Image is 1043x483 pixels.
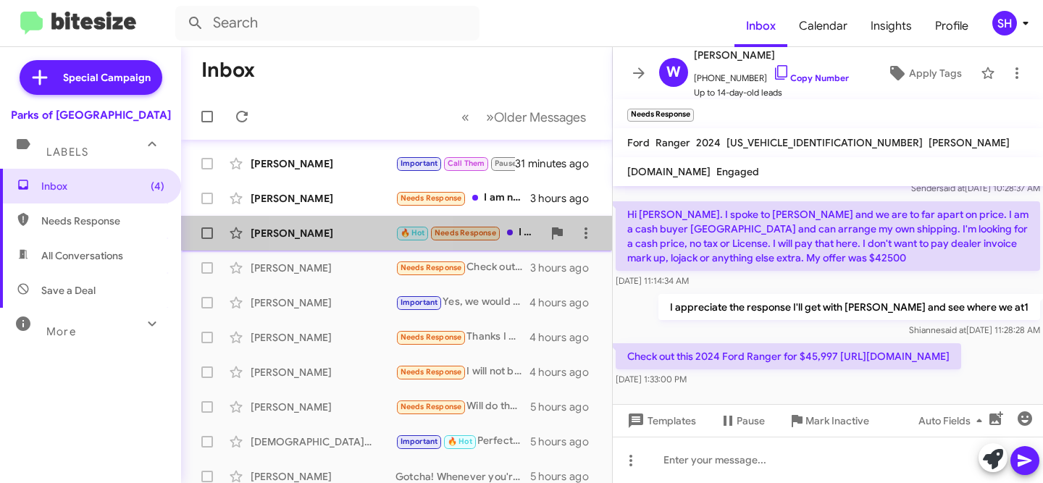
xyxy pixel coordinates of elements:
[666,61,681,84] span: W
[395,155,515,172] div: Any luck?
[627,165,711,178] span: [DOMAIN_NAME]
[448,437,472,446] span: 🔥 Hot
[696,136,721,149] span: 2024
[395,364,529,380] div: I will not be w to come in this weekend as I need work
[787,5,859,47] a: Calendar
[477,102,595,132] button: Next
[911,182,1040,193] span: Sender [DATE] 10:28:37 AM
[694,46,849,64] span: [PERSON_NAME]
[453,102,595,132] nav: Page navigation example
[486,108,494,126] span: »
[151,179,164,193] span: (4)
[494,109,586,125] span: Older Messages
[401,332,462,342] span: Needs Response
[251,295,395,310] div: [PERSON_NAME]
[941,324,966,335] span: said at
[980,11,1027,35] button: SH
[46,146,88,159] span: Labels
[495,159,521,168] span: Paused
[251,400,395,414] div: [PERSON_NAME]
[613,408,708,434] button: Templates
[805,408,869,434] span: Mark Inactive
[395,433,530,450] div: Perfecto, gracias.
[251,191,395,206] div: [PERSON_NAME]
[992,11,1017,35] div: SH
[251,226,395,240] div: [PERSON_NAME]
[401,159,438,168] span: Important
[63,70,151,85] span: Special Campaign
[453,102,478,132] button: Previous
[395,224,543,241] div: I don't have any availability until at least [DATE]. But I have challenged credit and I don't hav...
[627,136,650,149] span: Ford
[41,214,164,228] span: Needs Response
[529,365,600,379] div: 4 hours ago
[530,261,600,275] div: 3 hours ago
[616,374,687,385] span: [DATE] 1:33:00 PM
[776,408,881,434] button: Mark Inactive
[251,434,395,449] div: [DEMOGRAPHIC_DATA][PERSON_NAME]
[694,85,849,100] span: Up to 14-day-old leads
[395,294,529,311] div: Yes, we would be happy with an expedition. Sorry for the delay.
[395,398,530,415] div: Will do thank you
[624,408,696,434] span: Templates
[401,402,462,411] span: Needs Response
[923,5,980,47] a: Profile
[929,136,1010,149] span: [PERSON_NAME]
[448,159,485,168] span: Call Them
[11,108,171,122] div: Parks of [GEOGRAPHIC_DATA]
[251,156,395,171] div: [PERSON_NAME]
[530,191,600,206] div: 3 hours ago
[201,59,255,82] h1: Inbox
[658,294,1040,320] p: I appreciate the response I'll get with [PERSON_NAME] and see where we at1
[395,259,530,276] div: Check out this 2024 Ford Ranger for $45,997 [URL][DOMAIN_NAME]
[859,5,923,47] a: Insights
[41,283,96,298] span: Save a Deal
[395,190,530,206] div: I am not. I asked for a price on a build via the ford web site and got an absurd price with extra...
[726,136,923,149] span: [US_VEHICLE_IDENTIFICATION_NUMBER]
[939,182,965,193] span: said at
[616,201,1040,271] p: Hi [PERSON_NAME]. I spoke to [PERSON_NAME] and we are to far apart on price. I am a cash buyer [G...
[41,248,123,263] span: All Conversations
[627,109,694,122] small: Needs Response
[655,136,690,149] span: Ranger
[251,261,395,275] div: [PERSON_NAME]
[515,156,600,171] div: 31 minutes ago
[529,295,600,310] div: 4 hours ago
[737,408,765,434] span: Pause
[46,325,76,338] span: More
[530,434,600,449] div: 5 hours ago
[874,60,973,86] button: Apply Tags
[251,330,395,345] div: [PERSON_NAME]
[401,437,438,446] span: Important
[435,228,496,238] span: Needs Response
[909,324,1040,335] span: Shianne [DATE] 11:28:28 AM
[461,108,469,126] span: «
[401,193,462,203] span: Needs Response
[909,60,962,86] span: Apply Tags
[401,298,438,307] span: Important
[20,60,162,95] a: Special Campaign
[251,365,395,379] div: [PERSON_NAME]
[734,5,787,47] a: Inbox
[773,72,849,83] a: Copy Number
[616,275,689,286] span: [DATE] 11:14:34 AM
[175,6,479,41] input: Search
[395,329,529,345] div: Thanks I will
[616,343,961,369] p: Check out this 2024 Ford Ranger for $45,997 [URL][DOMAIN_NAME]
[401,228,425,238] span: 🔥 Hot
[918,408,988,434] span: Auto Fields
[907,408,1000,434] button: Auto Fields
[708,408,776,434] button: Pause
[401,263,462,272] span: Needs Response
[401,367,462,377] span: Needs Response
[530,400,600,414] div: 5 hours ago
[694,64,849,85] span: [PHONE_NUMBER]
[41,179,164,193] span: Inbox
[529,330,600,345] div: 4 hours ago
[716,165,759,178] span: Engaged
